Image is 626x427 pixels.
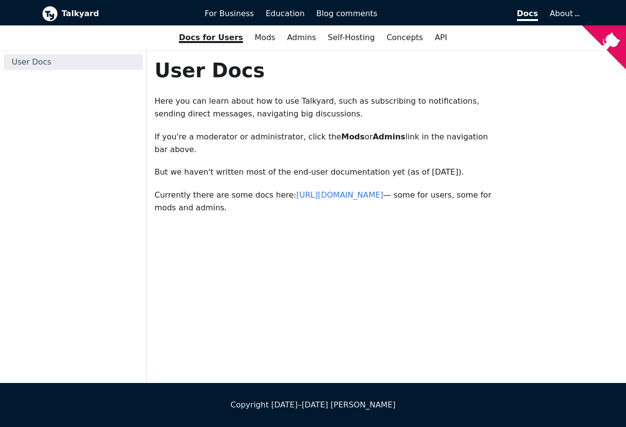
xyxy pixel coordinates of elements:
a: Education [260,5,311,22]
span: For Business [205,9,254,18]
a: Mods [249,29,281,46]
a: Talkyard logoTalkyard [42,6,191,22]
a: For Business [199,5,260,22]
b: Talkyard [62,7,191,20]
a: About [550,9,578,18]
strong: Admins [373,132,405,141]
a: Blog comments [311,5,383,22]
a: Docs for Users [173,29,249,46]
a: User Docs [4,54,143,70]
span: Docs [517,9,538,21]
p: If you're a moderator or administrator, click the or link in the navigation bar above. [155,131,498,157]
a: [URL][DOMAIN_NAME] [296,190,383,200]
span: Education [266,9,305,18]
h1: User Docs [155,58,498,83]
a: API [429,29,453,46]
div: Copyright [DATE]–[DATE] [PERSON_NAME] [42,399,584,411]
a: Concepts [380,29,429,46]
a: Self-Hosting [322,29,380,46]
a: Admins [281,29,322,46]
strong: Mods [341,132,365,141]
a: Docs [383,5,544,22]
p: But we haven't written most of the end-user documentation yet (as of [DATE]). [155,166,498,179]
img: Talkyard logo [42,6,58,22]
p: Here you can learn about how to use Talkyard, such as subscribing to notifications, sending direc... [155,95,498,121]
p: Currently there are some docs here: — some for users, some for mods and admins. [155,189,498,215]
span: Blog comments [316,9,378,18]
